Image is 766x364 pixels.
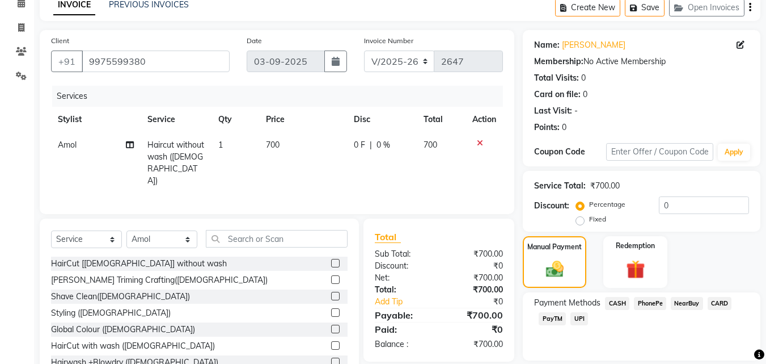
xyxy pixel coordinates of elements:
div: Name: [534,39,560,51]
span: PayTM [539,312,566,325]
div: ₹700.00 [439,338,511,350]
button: +91 [51,51,83,72]
th: Price [259,107,347,132]
label: Manual Payment [527,242,582,252]
input: Search by Name/Mobile/Email/Code [82,51,230,72]
span: | [370,139,372,151]
th: Stylist [51,107,141,132]
div: Sub Total: [366,248,439,260]
div: Card on file: [534,89,581,101]
img: _cash.svg [540,259,569,279]
label: Percentage [589,199,625,210]
div: Balance : [366,338,439,350]
input: Search or Scan [206,230,348,248]
div: ₹0 [439,323,511,336]
div: Paid: [366,323,439,336]
span: 1 [218,140,223,150]
th: Service [141,107,212,132]
label: Fixed [589,214,606,224]
div: HairCut [[DEMOGRAPHIC_DATA]] without wash [51,258,227,270]
span: Haircut without wash ([DEMOGRAPHIC_DATA]) [147,140,204,186]
label: Date [247,36,262,46]
span: CASH [605,297,629,310]
div: ₹700.00 [439,248,511,260]
span: 700 [424,140,437,150]
span: PhonePe [634,297,666,310]
img: _gift.svg [620,258,651,281]
div: 0 [583,89,587,101]
div: Styling ([DEMOGRAPHIC_DATA]) [51,307,171,319]
input: Enter Offer / Coupon Code [606,143,713,161]
div: ₹0 [439,260,511,272]
span: NearBuy [671,297,703,310]
div: HairCut with wash ([DEMOGRAPHIC_DATA]) [51,340,215,352]
div: ₹0 [451,296,512,308]
div: Coupon Code [534,146,606,158]
div: ₹700.00 [439,284,511,296]
div: Membership: [534,56,583,68]
div: ₹700.00 [439,308,511,322]
div: 0 [581,72,586,84]
th: Qty [211,107,259,132]
th: Disc [347,107,417,132]
span: Amol [58,140,77,150]
div: Shave Clean([DEMOGRAPHIC_DATA]) [51,291,190,303]
div: 0 [562,122,566,133]
div: Discount: [534,200,569,212]
div: Total Visits: [534,72,579,84]
span: 0 F [354,139,365,151]
label: Invoice Number [364,36,413,46]
span: 700 [266,140,280,150]
div: Net: [366,272,439,284]
label: Redemption [616,241,655,251]
a: Add Tip [366,296,451,308]
span: 0 % [376,139,390,151]
div: Global Colour ([DEMOGRAPHIC_DATA]) [51,324,195,336]
div: Services [52,86,511,107]
th: Total [417,107,466,132]
th: Action [465,107,503,132]
span: UPI [570,312,588,325]
div: Points: [534,122,560,133]
div: Service Total: [534,180,586,192]
label: Client [51,36,69,46]
div: Last Visit: [534,105,572,117]
div: - [574,105,578,117]
span: CARD [708,297,732,310]
div: ₹700.00 [439,272,511,284]
div: Total: [366,284,439,296]
div: No Active Membership [534,56,749,68]
div: [PERSON_NAME] Triming Crafting([DEMOGRAPHIC_DATA]) [51,274,268,286]
div: Discount: [366,260,439,272]
span: Payment Methods [534,297,600,309]
div: Payable: [366,308,439,322]
span: Total [375,231,401,243]
div: ₹700.00 [590,180,620,192]
button: Apply [718,144,750,161]
a: [PERSON_NAME] [562,39,625,51]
